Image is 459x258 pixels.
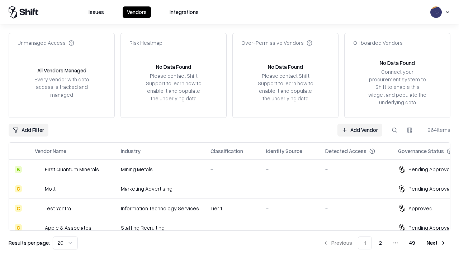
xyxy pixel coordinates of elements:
div: Marketing Advertising [121,185,199,192]
div: Over-Permissive Vendors [241,39,312,47]
div: - [325,185,387,192]
div: No Data Found [380,59,415,67]
div: - [210,224,255,231]
button: Vendors [123,6,151,18]
div: Approved [408,205,432,212]
div: Every vendor with data access is tracked and managed [32,76,91,98]
div: First Quantum Minerals [45,166,99,173]
img: Motti [35,185,42,192]
div: Tier 1 [210,205,255,212]
button: Integrations [165,6,203,18]
div: No Data Found [156,63,191,71]
div: Pending Approval [408,185,451,192]
button: 1 [358,236,372,249]
div: - [325,166,387,173]
div: - [266,205,314,212]
button: 2 [373,236,388,249]
nav: pagination [318,236,450,249]
div: No Data Found [268,63,303,71]
div: Connect your procurement system to Shift to enable this widget and populate the underlying data [368,68,427,106]
img: Apple & Associates [35,224,42,231]
button: Add Filter [9,124,48,137]
div: Unmanaged Access [18,39,74,47]
div: Pending Approval [408,166,451,173]
div: - [325,224,387,231]
div: Offboarded Vendors [353,39,403,47]
a: Add Vendor [337,124,382,137]
div: Staffing Recruiting [121,224,199,231]
div: All Vendors Managed [37,67,86,74]
div: Apple & Associates [45,224,91,231]
div: - [266,166,314,173]
div: Detected Access [325,147,366,155]
div: - [210,166,255,173]
div: C [15,185,22,192]
div: Information Technology Services [121,205,199,212]
div: Please contact Shift Support to learn how to enable it and populate the underlying data [144,72,203,102]
div: - [266,185,314,192]
div: B [15,166,22,173]
div: 964 items [422,126,450,134]
div: Classification [210,147,243,155]
div: Governance Status [398,147,444,155]
div: Test Yantra [45,205,71,212]
button: 49 [403,236,421,249]
div: Vendor Name [35,147,66,155]
div: Pending Approval [408,224,451,231]
div: Mining Metals [121,166,199,173]
div: - [325,205,387,212]
div: Motti [45,185,57,192]
div: Risk Heatmap [129,39,162,47]
div: - [266,224,314,231]
div: - [210,185,255,192]
div: C [15,205,22,212]
img: First Quantum Minerals [35,166,42,173]
div: Identity Source [266,147,302,155]
button: Next [422,236,450,249]
p: Results per page: [9,239,50,247]
div: C [15,224,22,231]
div: Industry [121,147,141,155]
button: Issues [84,6,108,18]
div: Please contact Shift Support to learn how to enable it and populate the underlying data [256,72,315,102]
img: Test Yantra [35,205,42,212]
